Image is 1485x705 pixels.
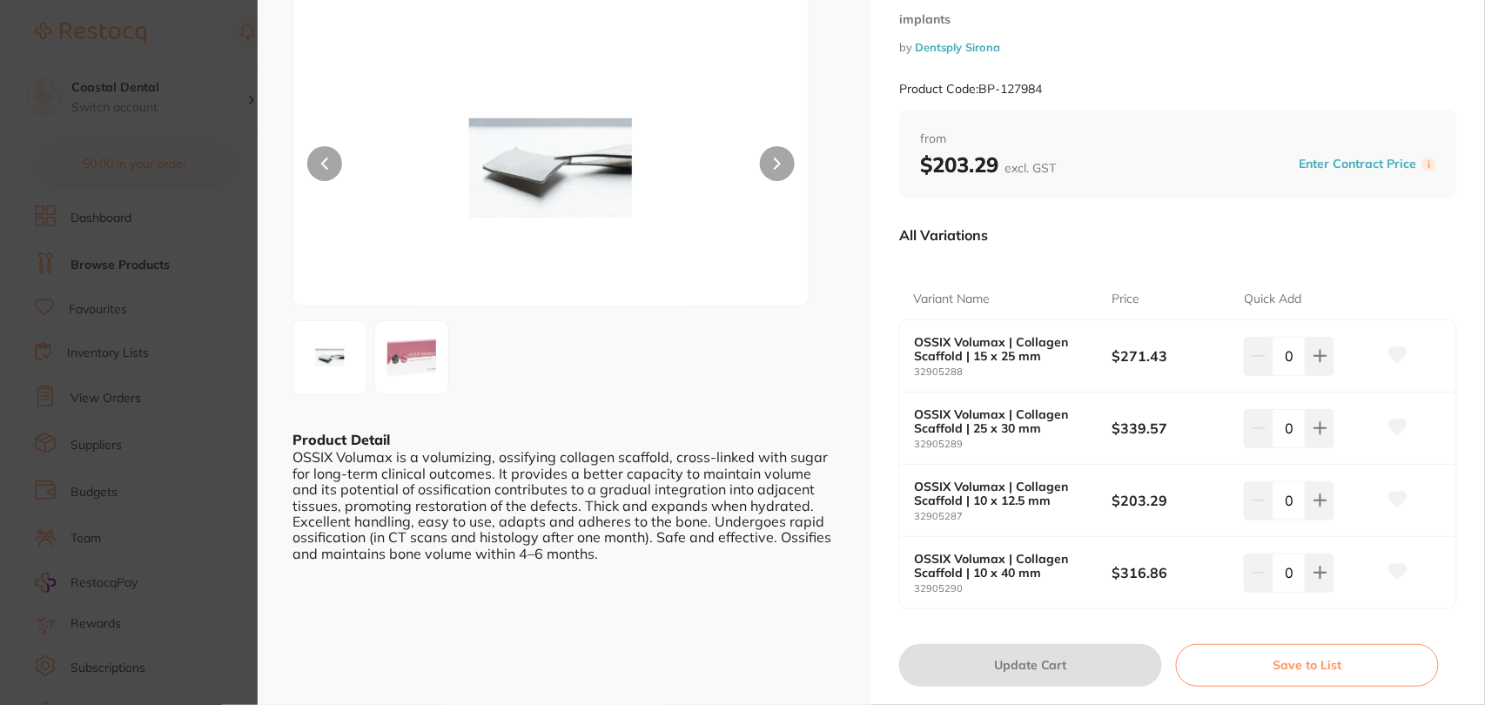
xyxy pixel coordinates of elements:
[1005,160,1056,176] span: excl. GST
[899,644,1162,686] button: Update Cart
[914,552,1092,580] b: OSSIX Volumax | Collagen Scaffold | 10 x 40 mm
[899,12,1457,27] small: implants
[914,407,1092,435] b: OSSIX Volumax | Collagen Scaffold | 25 x 30 mm
[1112,346,1232,366] b: $271.43
[915,40,1000,54] a: Dentsply Sirona
[920,151,1056,178] b: $203.29
[292,431,390,448] b: Product Detail
[914,583,1112,594] small: 32905290
[914,366,1112,378] small: 32905288
[1112,563,1232,582] b: $316.86
[914,480,1092,507] b: OSSIX Volumax | Collagen Scaffold | 10 x 12.5 mm
[299,326,361,389] img: VU1BWC1CUC5wbmc
[899,82,1042,97] small: Product Code: BP-127984
[899,41,1457,54] small: by
[1112,491,1232,510] b: $203.29
[292,449,837,561] div: OSSIX Volumax is a volumizing, ossifying collagen scaffold, cross-linked with sugar for long-term...
[914,511,1112,522] small: 32905287
[1176,644,1439,686] button: Save to List
[1112,419,1232,438] b: $339.57
[914,335,1092,363] b: OSSIX Volumax | Collagen Scaffold | 15 x 25 mm
[380,326,443,389] img: anBn
[1112,291,1139,308] p: Price
[913,291,990,308] p: Variant Name
[899,226,988,244] p: All Variations
[396,30,705,305] img: VU1BWC1CUC5wbmc
[1245,291,1302,308] p: Quick Add
[920,131,1436,148] span: from
[1294,156,1422,172] button: Enter Contract Price
[914,439,1112,450] small: 32905289
[1422,158,1436,171] label: i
